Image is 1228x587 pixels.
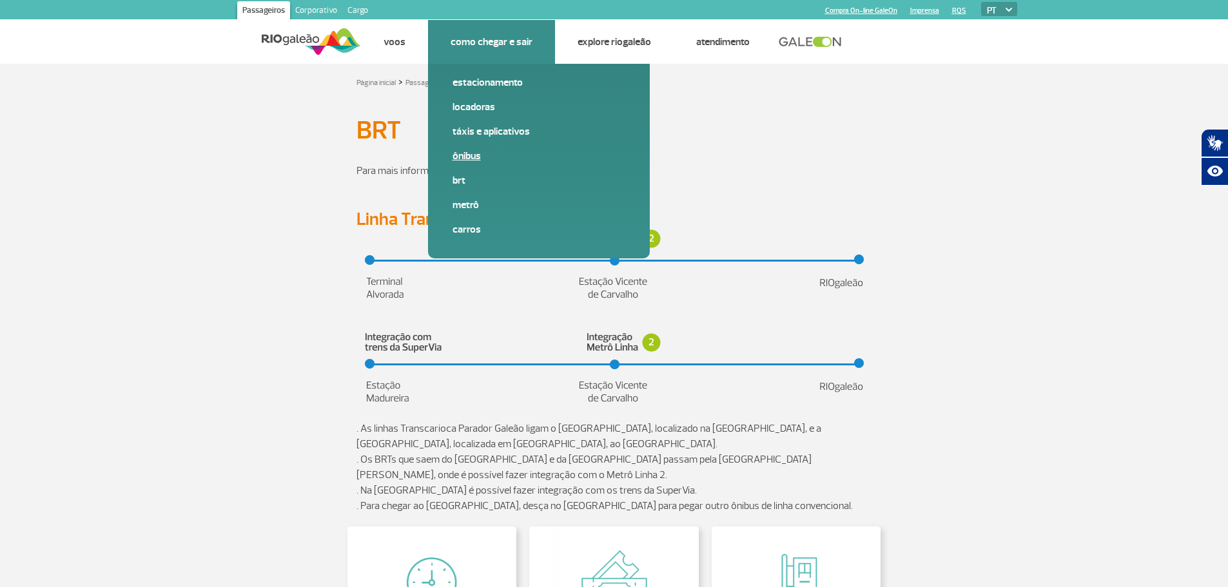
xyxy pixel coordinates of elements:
h3: Linha Transcarioca Parador [356,209,872,229]
a: > [398,74,403,89]
a: Voos [384,35,405,48]
a: Página inicial [356,78,396,88]
p: Para mais informações, acesse: [356,148,872,178]
a: Táxis e aplicativos [453,124,625,139]
a: Como chegar e sair [451,35,532,48]
a: Passageiros [237,1,290,22]
a: Estacionamento [453,75,625,90]
h1: BRT [356,119,872,141]
a: Metrô [453,198,625,212]
a: Carros [453,222,625,236]
button: Abrir tradutor de língua de sinais. [1201,129,1228,157]
a: Imprensa [910,6,939,15]
a: Locadoras [453,100,625,114]
a: Compra On-line GaleOn [825,6,897,15]
a: Explore RIOgaleão [578,35,651,48]
a: BRT [453,173,625,188]
a: Passageiros [405,78,444,88]
a: Atendimento [696,35,750,48]
p: . As linhas Transcarioca Parador Galeão ligam o [GEOGRAPHIC_DATA], localizado na [GEOGRAPHIC_DATA... [356,421,872,514]
div: Plugin de acessibilidade da Hand Talk. [1201,129,1228,186]
button: Abrir recursos assistivos. [1201,157,1228,186]
a: Ônibus [453,149,625,163]
a: Corporativo [290,1,342,22]
a: Cargo [342,1,373,22]
a: RQS [952,6,966,15]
